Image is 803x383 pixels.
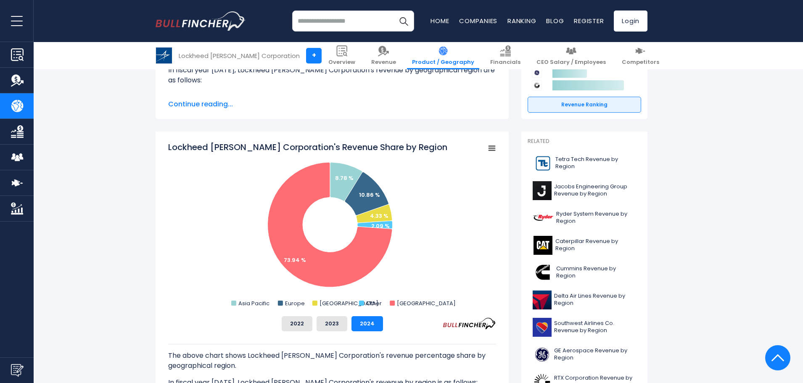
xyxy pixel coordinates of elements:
[168,92,496,102] li: $6.24 B
[412,59,474,66] span: Product / Geography
[507,16,536,25] a: Ranking
[177,92,218,102] b: Asia Pacific:
[359,191,380,199] text: 10.86 %
[156,48,172,63] img: LMT logo
[323,42,360,69] a: Overview
[554,347,636,362] span: GE Aerospace Revenue by Region
[555,238,636,252] span: Caterpillar Revenue by Region
[533,318,552,337] img: LUV logo
[556,265,636,280] span: Cummins Revenue by Region
[485,42,526,69] a: Financials
[285,299,305,307] text: Europe
[179,51,300,61] div: Lockheed [PERSON_NAME] Corporation
[528,234,641,257] a: Caterpillar Revenue by Region
[555,156,636,170] span: Tetra Tech Revenue by Region
[407,42,479,69] a: Product / Geography
[622,59,659,66] span: Competitors
[528,138,641,145] p: Related
[397,299,456,307] text: [GEOGRAPHIC_DATA]
[317,316,347,331] button: 2023
[533,209,554,227] img: R logo
[156,11,246,31] img: bullfincher logo
[536,59,606,66] span: CEO Salary / Employees
[168,141,447,153] tspan: Lockheed [PERSON_NAME] Corporation's Revenue Share by Region
[366,299,382,307] text: Other
[617,42,664,69] a: Competitors
[528,179,641,202] a: Jacobs Engineering Group Revenue by Region
[328,59,355,66] span: Overview
[533,154,553,173] img: TTEK logo
[614,11,647,32] a: Login
[351,316,383,331] button: 2024
[532,80,542,90] img: RTX Corporation competitors logo
[490,59,520,66] span: Financials
[528,343,641,366] a: GE Aerospace Revenue by Region
[533,236,553,255] img: CAT logo
[533,181,552,200] img: J logo
[574,16,604,25] a: Register
[168,141,496,309] svg: Lockheed Martin Corporation's Revenue Share by Region
[531,42,611,69] a: CEO Salary / Employees
[366,42,401,69] a: Revenue
[370,212,388,220] text: 4.33 %
[528,261,641,284] a: Cummins Revenue by Region
[371,222,390,230] text: 2.09 %
[393,11,414,32] button: Search
[528,288,641,312] a: Delta Air Lines Revenue by Region
[282,316,312,331] button: 2022
[431,16,449,25] a: Home
[306,48,322,63] a: +
[168,351,496,371] p: The above chart shows Lockheed [PERSON_NAME] Corporation's revenue percentage share by geographic...
[533,291,552,309] img: DAL logo
[528,206,641,230] a: Ryder System Revenue by Region
[528,97,641,113] a: Revenue Ranking
[335,174,354,182] text: 8.78 %
[284,256,306,264] text: 73.94 %
[556,211,636,225] span: Ryder System Revenue by Region
[168,65,496,85] p: In fiscal year [DATE], Lockheed [PERSON_NAME] Corporation's revenue by geographical region are as...
[554,293,636,307] span: Delta Air Lines Revenue by Region
[168,99,496,109] span: Continue reading...
[554,183,636,198] span: Jacobs Engineering Group Revenue by Region
[371,59,396,66] span: Revenue
[533,263,554,282] img: CMI logo
[238,299,269,307] text: Asia Pacific
[320,299,378,307] text: [GEOGRAPHIC_DATA]
[528,152,641,175] a: Tetra Tech Revenue by Region
[459,16,497,25] a: Companies
[546,16,564,25] a: Blog
[554,320,636,334] span: Southwest Airlines Co. Revenue by Region
[532,68,542,78] img: GE Aerospace competitors logo
[156,11,246,31] a: Go to homepage
[528,316,641,339] a: Southwest Airlines Co. Revenue by Region
[533,345,552,364] img: GE logo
